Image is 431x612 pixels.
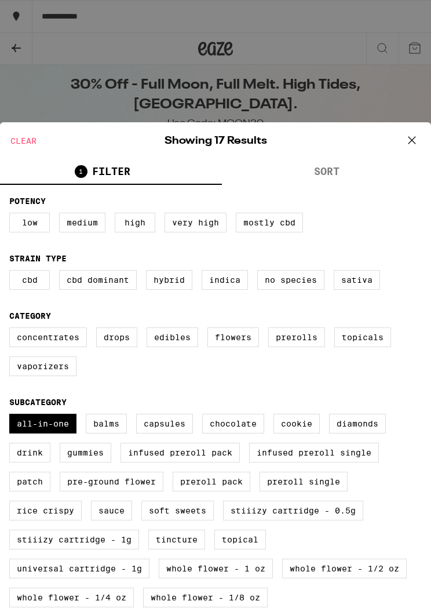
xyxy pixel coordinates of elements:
label: Vaporizers [9,356,76,376]
legend: Strain Type [9,254,67,263]
button: SORT [222,159,431,185]
label: Preroll Pack [173,472,250,491]
label: Flowers [207,327,259,347]
h2: Showing 17 Results [37,136,394,146]
label: Preroll Single [260,472,348,491]
label: CBD [9,270,50,290]
label: Drink [9,443,50,462]
label: Soft Sweets [141,501,214,520]
label: Balms [86,414,127,434]
label: Topical [214,530,266,549]
label: STIIIZY Cartridge - 1g [9,530,139,549]
label: Indica [202,270,248,290]
label: Whole Flower - 1/4 oz [9,588,134,607]
label: Drops [96,327,137,347]
label: Whole Flower - 1 oz [159,559,273,578]
label: Very High [165,213,227,232]
label: Sauce [91,501,132,520]
label: Topicals [334,327,391,347]
label: Capsules [136,414,193,434]
label: Patch [9,472,50,491]
label: Low [9,213,50,232]
label: STIIIZY Cartridge - 0.5g [223,501,363,520]
label: Hybrid [146,270,192,290]
label: Medium [59,213,105,232]
legend: Category [9,311,51,320]
label: Sativa [334,270,380,290]
label: Universal Cartridge - 1g [9,559,149,578]
label: Pre-ground Flower [60,472,163,491]
label: High [115,213,155,232]
legend: Potency [9,196,46,206]
label: Cookie [273,414,320,434]
label: Mostly CBD [236,213,303,232]
label: Chocolate [202,414,264,434]
legend: Subcategory [9,398,67,407]
label: No Species [257,270,324,290]
div: 1 [75,165,87,178]
label: Tincture [148,530,205,549]
label: Diamonds [329,414,386,434]
label: Gummies [60,443,111,462]
span: FILTER [92,166,130,178]
label: Edibles [147,327,198,347]
label: Rice Crispy [9,501,82,520]
label: Infused Preroll Pack [120,443,240,462]
label: Whole Flower - 1/8 oz [143,588,268,607]
label: Prerolls [268,327,325,347]
label: Infused Preroll Single [249,443,379,462]
label: Whole Flower - 1/2 oz [282,559,407,578]
label: All-In-One [9,414,76,434]
label: Concentrates [9,327,87,347]
label: CBD Dominant [59,270,137,290]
